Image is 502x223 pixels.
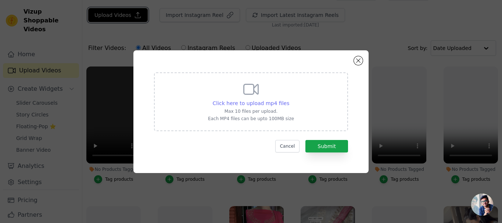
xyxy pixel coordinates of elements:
[208,116,294,122] p: Each MP4 files can be upto 100MB size
[208,108,294,114] p: Max 10 files per upload.
[275,140,300,152] button: Cancel
[213,100,290,106] span: Click here to upload mp4 files
[471,194,493,216] a: Open chat
[354,56,363,65] button: Close modal
[305,140,348,152] button: Submit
